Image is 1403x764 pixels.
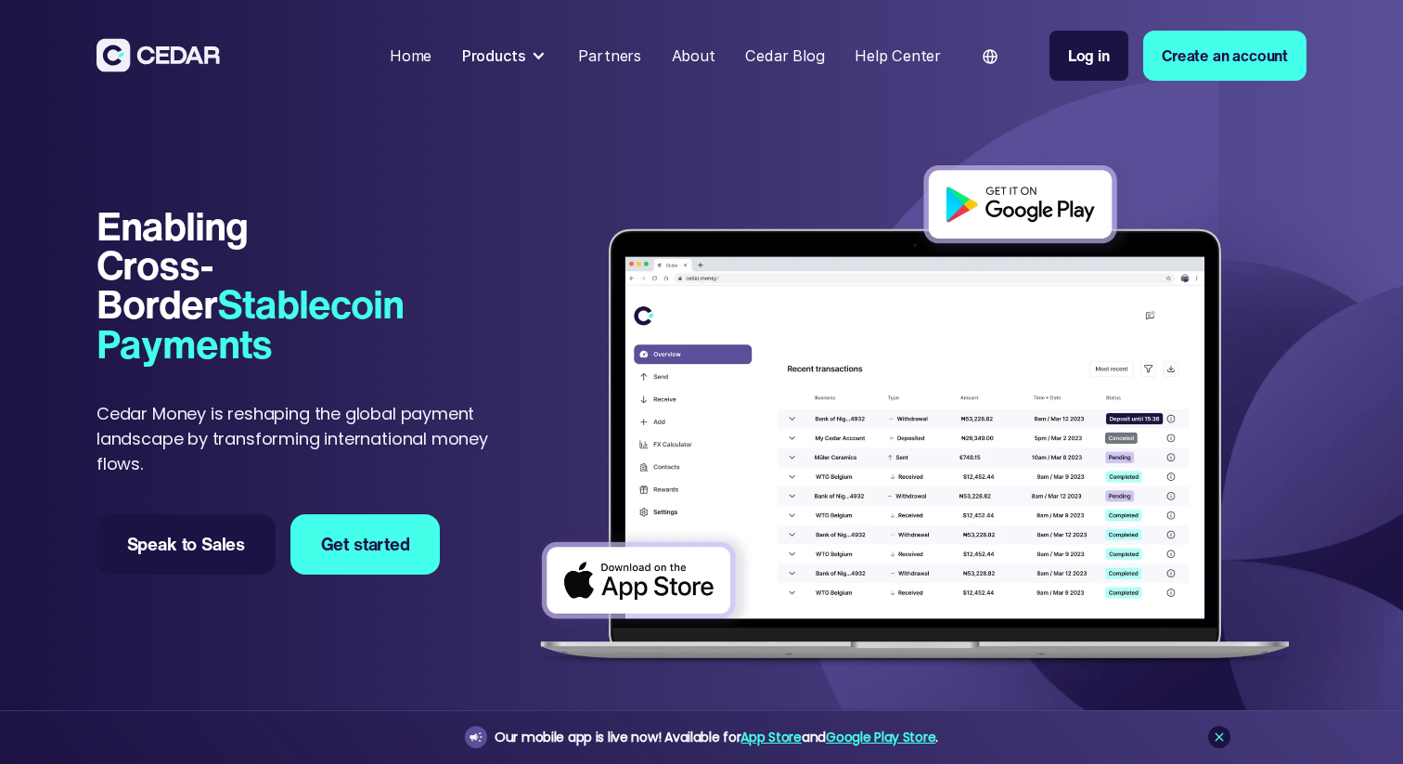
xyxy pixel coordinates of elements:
[1068,45,1110,67] div: Log in
[847,35,948,76] a: Help Center
[740,728,801,746] a: App Store
[390,45,431,67] div: Home
[1049,31,1128,81] a: Log in
[983,49,998,64] img: world icon
[738,35,832,76] a: Cedar Blog
[382,35,440,76] a: Home
[290,514,440,575] a: Get started
[495,726,938,749] div: Our mobile app is live now! Available for and .
[663,35,722,76] a: About
[469,730,483,745] img: announcement
[1143,31,1306,81] a: Create an account
[855,45,941,67] div: Help Center
[578,45,641,67] div: Partners
[745,45,824,67] div: Cedar Blog
[571,35,649,76] a: Partners
[672,45,715,67] div: About
[97,275,404,371] span: Stablecoin Payments
[455,36,556,74] div: Products
[826,728,935,746] a: Google Play Store
[97,206,353,364] h1: Enabling Cross-Border
[462,45,526,67] div: Products
[97,514,276,575] a: Speak to Sales
[97,401,523,476] p: Cedar Money is reshaping the global payment landscape by transforming international money flows.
